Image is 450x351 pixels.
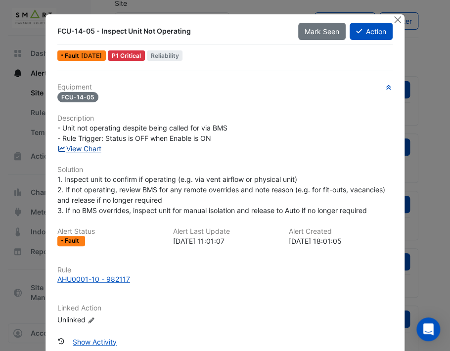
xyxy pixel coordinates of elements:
[392,14,403,25] button: Close
[416,317,440,341] div: Open Intercom Messenger
[57,124,227,142] span: - Unit not operating despite being called for via BMS - Rule Trigger: Status is OFF when Enable i...
[57,26,286,36] div: FCU-14-05 - Inspect Unit Not Operating
[108,50,145,61] div: P1 Critical
[65,53,81,59] span: Fault
[57,175,387,215] span: 1. Inspect unit to confirm if operating (e.g. via vent airflow or physical unit) 2. If not operat...
[57,314,176,325] div: Unlinked
[57,92,98,102] span: FCU-14-05
[57,114,393,123] h6: Description
[81,52,102,59] span: Thu 07-Aug-2025 11:01 BST
[305,27,339,36] span: Mark Seen
[289,236,393,246] div: [DATE] 18:01:05
[57,274,393,284] a: AHU0001-10 - 982117
[57,166,393,174] h6: Solution
[57,144,101,153] a: View Chart
[350,23,393,40] button: Action
[88,316,95,324] fa-icon: Edit Linked Action
[298,23,346,40] button: Mark Seen
[57,274,130,284] div: AHU0001-10 - 982117
[289,227,393,236] h6: Alert Created
[57,304,393,312] h6: Linked Action
[57,83,393,91] h6: Equipment
[65,238,81,244] span: Fault
[66,333,123,351] button: Show Activity
[173,227,277,236] h6: Alert Last Update
[147,50,183,61] span: Reliability
[57,266,393,274] h6: Rule
[173,236,277,246] div: [DATE] 11:01:07
[57,227,161,236] h6: Alert Status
